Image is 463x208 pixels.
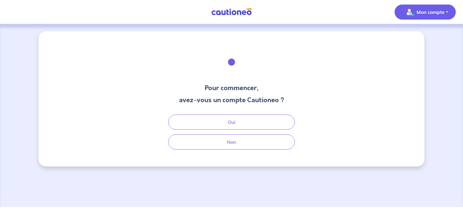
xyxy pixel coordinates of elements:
p: Mon compte [417,8,445,16]
button: illu_account_valid_menu.svgMon compte [395,5,456,20]
button: Non [168,134,295,150]
img: Cautioneo [209,8,254,16]
img: illu_welcome.svg [215,46,248,78]
h3: Pour commencer, [179,83,284,93]
button: Oui [168,115,295,130]
h3: avez-vous un compte Cautioneo ? [179,95,284,105]
img: illu_account_valid_menu.svg [405,7,414,17]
